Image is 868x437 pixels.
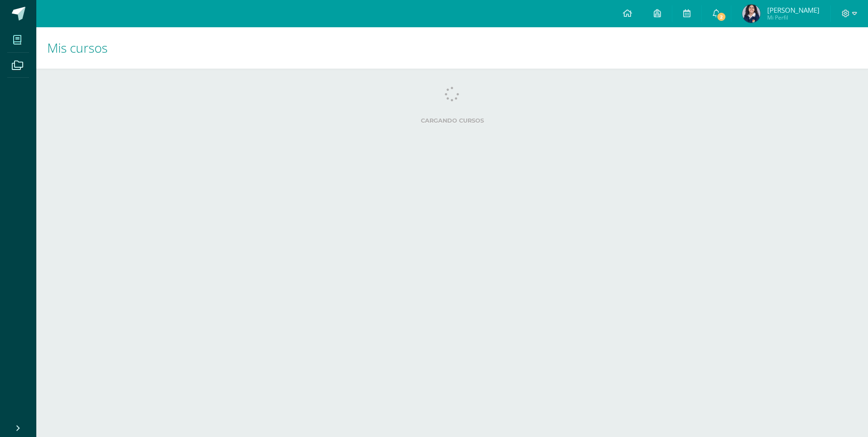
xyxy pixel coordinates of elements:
label: Cargando cursos [54,117,850,124]
span: 2 [716,12,726,22]
img: bcdf3a09da90e537c75f1ccf4fe8fad0.png [742,5,760,23]
span: Mi Perfil [767,14,819,21]
span: Mis cursos [47,39,108,56]
span: [PERSON_NAME] [767,5,819,15]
